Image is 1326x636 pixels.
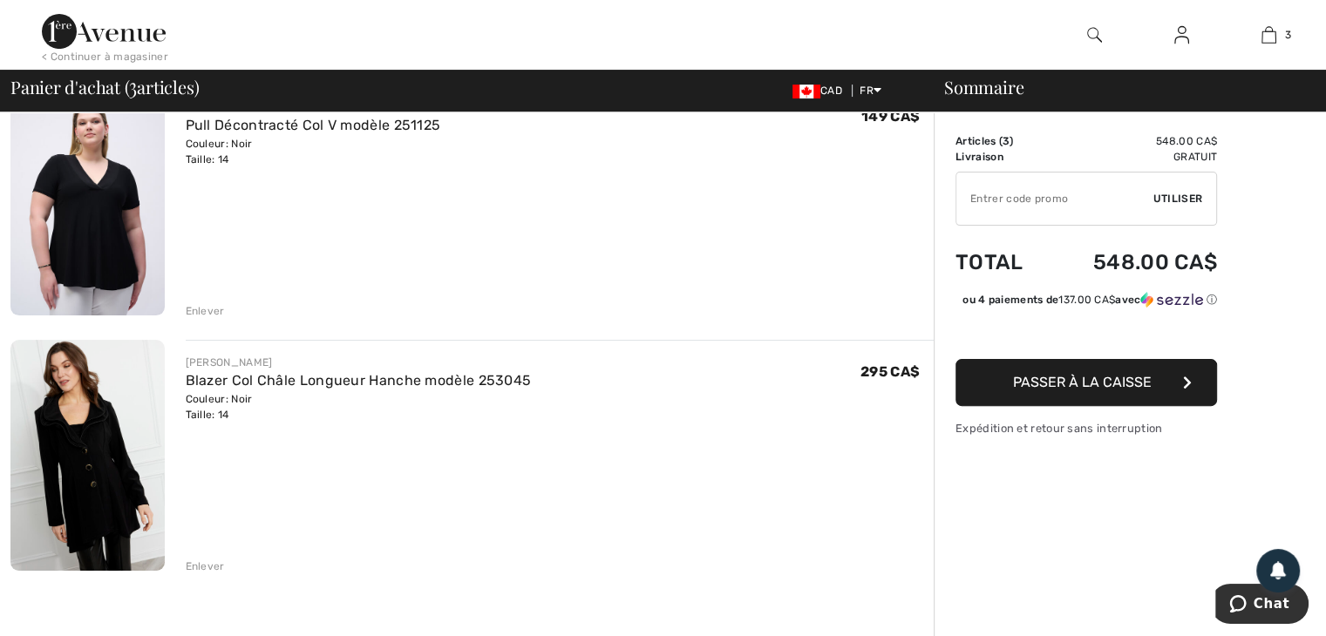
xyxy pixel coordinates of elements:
td: 548.00 CA$ [1048,133,1217,149]
span: 137.00 CA$ [1058,294,1115,306]
td: 548.00 CA$ [1048,233,1217,292]
img: Mon panier [1261,24,1276,45]
div: Couleur: Noir Taille: 14 [186,391,532,423]
div: Enlever [186,558,225,574]
td: Gratuit [1048,149,1217,165]
img: Canadian Dollar [792,85,820,98]
input: Code promo [956,173,1153,225]
a: Se connecter [1160,24,1203,46]
div: [PERSON_NAME] [186,355,532,370]
iframe: PayPal-paypal [955,314,1217,353]
img: Blazer Col Châle Longueur Hanche modèle 253045 [10,340,165,571]
a: 3 [1226,24,1311,45]
span: 3 [1003,135,1010,147]
td: Total [955,233,1048,292]
iframe: Ouvre un widget dans lequel vous pouvez chatter avec l’un de nos agents [1215,584,1309,627]
span: CAD [792,85,849,97]
img: recherche [1087,24,1102,45]
button: Passer à la caisse [955,359,1217,406]
div: Expédition et retour sans interruption [955,420,1217,436]
td: Livraison [955,149,1048,165]
a: Blazer Col Châle Longueur Hanche modèle 253045 [186,372,532,389]
div: ou 4 paiements de137.00 CA$avecSezzle Cliquez pour en savoir plus sur Sezzle [955,292,1217,314]
div: Enlever [186,303,225,319]
div: < Continuer à magasiner [42,49,168,64]
div: Couleur: Noir Taille: 14 [186,136,441,167]
span: Utiliser [1153,191,1202,206]
span: FR [860,85,881,97]
span: 295 CA$ [860,363,920,380]
span: 3 [129,74,137,97]
span: 149 CA$ [861,108,920,125]
td: Articles ( ) [955,133,1048,149]
div: Sommaire [923,78,1316,96]
img: Pull Décontracté Col V modèle 251125 [10,85,165,315]
a: Pull Décontracté Col V modèle 251125 [186,117,441,133]
span: Panier d'achat ( articles) [10,78,199,96]
img: Mes infos [1174,24,1189,45]
img: 1ère Avenue [42,14,166,49]
div: ou 4 paiements de avec [962,292,1217,308]
span: Passer à la caisse [1013,374,1152,390]
span: 3 [1285,27,1291,43]
img: Sezzle [1140,292,1203,308]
